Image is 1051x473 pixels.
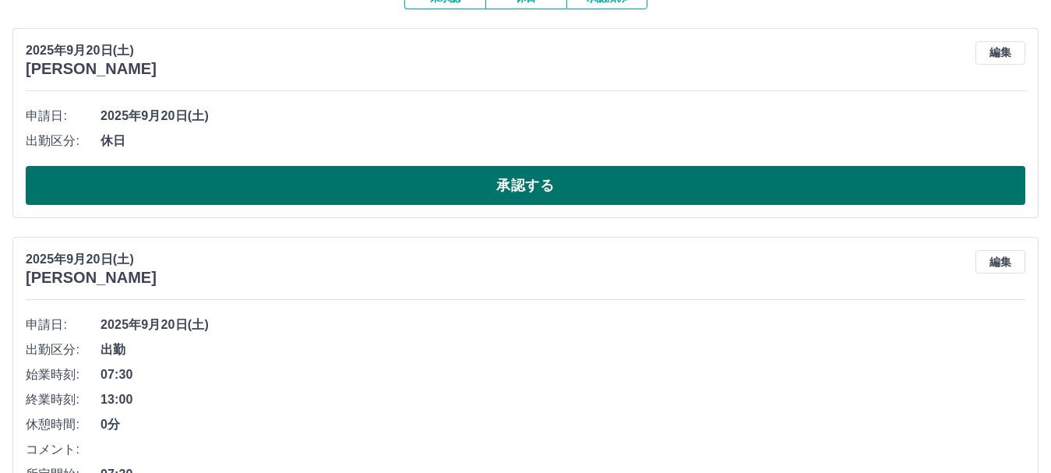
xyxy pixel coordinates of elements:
[101,107,1025,125] span: 2025年9月20日(土)
[26,269,157,287] h3: [PERSON_NAME]
[101,390,1025,409] span: 13:00
[26,390,101,409] span: 終業時刻:
[101,415,1025,434] span: 0分
[26,107,101,125] span: 申請日:
[26,132,101,150] span: 出勤区分:
[26,415,101,434] span: 休憩時間:
[101,316,1025,334] span: 2025年9月20日(土)
[101,341,1025,359] span: 出勤
[26,166,1025,205] button: 承認する
[101,365,1025,384] span: 07:30
[26,316,101,334] span: 申請日:
[26,250,157,269] p: 2025年9月20日(土)
[26,41,157,60] p: 2025年9月20日(土)
[26,440,101,459] span: コメント:
[26,365,101,384] span: 始業時刻:
[101,132,1025,150] span: 休日
[26,341,101,359] span: 出勤区分:
[26,60,157,78] h3: [PERSON_NAME]
[975,41,1025,65] button: 編集
[975,250,1025,274] button: 編集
